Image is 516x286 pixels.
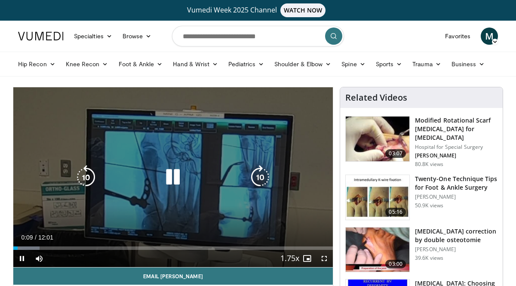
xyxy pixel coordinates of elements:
[21,234,33,241] span: 0:09
[13,268,333,285] a: Email [PERSON_NAME]
[336,55,370,73] a: Spine
[69,28,117,45] a: Specialties
[345,227,498,273] a: 03:00 [MEDICAL_DATA] correction by double osteotomie [PERSON_NAME] 39.6K views
[346,175,409,220] img: 6702e58c-22b3-47ce-9497-b1c0ae175c4c.150x105_q85_crop-smart_upscale.jpg
[35,234,37,241] span: /
[446,55,490,73] a: Business
[172,26,344,46] input: Search topics, interventions
[13,246,333,250] div: Progress Bar
[13,55,61,73] a: Hip Recon
[38,234,53,241] span: 12:01
[13,87,333,268] video-js: Video Player
[415,161,443,168] p: 80.8K views
[346,117,409,161] img: Scarf_Osteotomy_100005158_3.jpg.150x105_q85_crop-smart_upscale.jpg
[346,228,409,272] img: 294729_0000_1.png.150x105_q85_crop-smart_upscale.jpg
[298,250,316,267] button: Enable picture-in-picture mode
[440,28,476,45] a: Favorites
[415,175,498,192] h3: Twenty-One Technique Tips for Foot & Ankle Surgery
[415,144,498,151] p: Hospital for Special Surgery
[415,152,498,159] p: [PERSON_NAME]
[316,250,333,267] button: Fullscreen
[345,92,407,103] h4: Related Videos
[19,3,497,17] a: Vumedi Week 2025 ChannelWATCH NOW
[407,55,446,73] a: Trauma
[114,55,168,73] a: Foot & Ankle
[415,255,443,261] p: 39.6K views
[13,250,31,267] button: Pause
[280,3,326,17] span: WATCH NOW
[345,175,498,220] a: 05:16 Twenty-One Technique Tips for Foot & Ankle Surgery [PERSON_NAME] 50.9K views
[18,32,64,40] img: VuMedi Logo
[61,55,114,73] a: Knee Recon
[415,116,498,142] h3: Modified Rotational Scarf [MEDICAL_DATA] for [MEDICAL_DATA]
[415,194,498,200] p: [PERSON_NAME]
[415,227,498,244] h3: [MEDICAL_DATA] correction by double osteotomie
[223,55,269,73] a: Pediatrics
[281,250,298,267] button: Playback Rate
[269,55,336,73] a: Shoulder & Elbow
[385,149,406,158] span: 03:07
[385,208,406,216] span: 05:16
[415,246,498,253] p: [PERSON_NAME]
[371,55,408,73] a: Sports
[345,116,498,168] a: 03:07 Modified Rotational Scarf [MEDICAL_DATA] for [MEDICAL_DATA] Hospital for Special Surgery [P...
[168,55,223,73] a: Hand & Wrist
[31,250,48,267] button: Mute
[385,260,406,268] span: 03:00
[415,202,443,209] p: 50.9K views
[117,28,157,45] a: Browse
[481,28,498,45] a: M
